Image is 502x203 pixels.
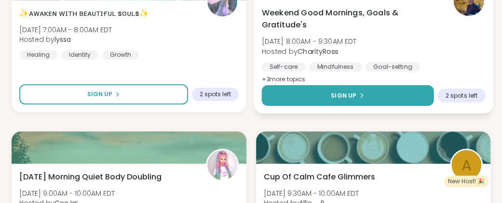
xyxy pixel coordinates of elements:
span: Cup Of Calm Cafe Glimmers [264,171,375,183]
span: 2 spots left [200,90,231,98]
span: Weekend Good Mornings, Goals & Gratitude's [261,7,441,30]
span: Hosted by [261,46,356,56]
span: A [461,154,472,177]
span: [DATE] 9:30AM - 10:00AM EDT [264,189,359,198]
span: [DATE] Morning Quiet Body Doubling [19,171,162,183]
button: Sign Up [19,84,188,104]
span: ✨ᴀᴡᴀᴋᴇɴ ᴡɪᴛʜ ʙᴇᴀᴜᴛɪғᴜʟ sᴏᴜʟs✨ [19,8,149,19]
span: Hosted by [19,35,112,44]
div: Goal-setting [365,62,420,72]
span: [DATE] 8:00AM - 9:30AM EDT [261,37,356,46]
span: 2 spots left [445,91,477,99]
div: Identity [61,50,98,60]
span: [DATE] 7:00AM - 8:00AM EDT [19,25,112,35]
div: Self-care [261,62,305,72]
b: CharityRoss [297,46,338,56]
span: Sign Up [87,90,112,99]
span: Sign Up [331,91,356,100]
div: New Host! 🎉 [444,176,488,187]
div: Healing [19,50,57,60]
div: Mindfulness [309,62,361,72]
button: Sign Up [261,85,433,106]
img: CeeJai [207,150,237,180]
span: [DATE] 9:00AM - 10:00AM EDT [19,189,115,198]
b: lyssa [54,35,71,44]
div: Growth [102,50,139,60]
